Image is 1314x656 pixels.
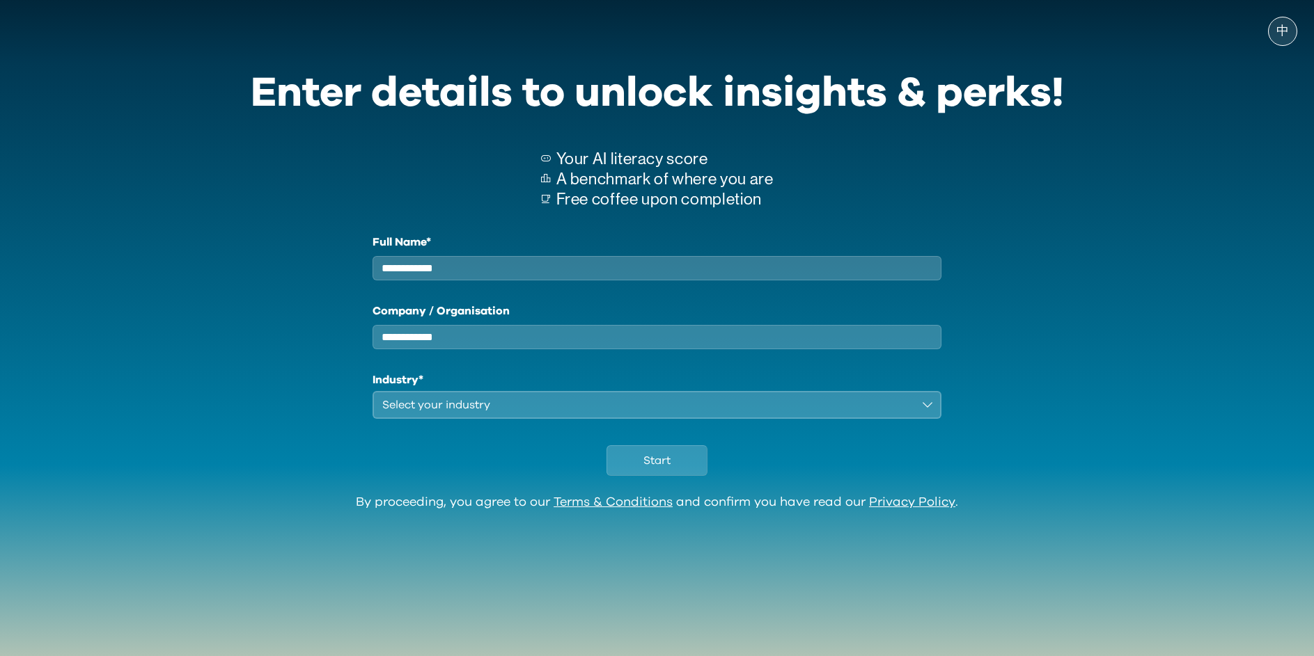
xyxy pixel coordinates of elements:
[373,234,942,250] label: Full Name*
[607,445,707,476] button: Start
[554,496,673,509] a: Terms & Conditions
[251,60,1064,127] div: Enter details to unlock insights & perks!
[556,189,774,209] p: Free coffee upon completion
[373,303,942,319] label: Company / Organisation
[556,169,774,189] p: A benchmark of where you are
[382,397,913,413] div: Select your industry
[643,452,671,469] span: Start
[373,371,942,388] h1: Industry*
[356,495,958,511] div: By proceeding, you agree to our and confirm you have read our .
[1276,24,1289,38] span: 中
[556,149,774,169] p: Your AI literacy score
[373,391,942,419] button: Select your industry
[869,496,955,509] a: Privacy Policy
